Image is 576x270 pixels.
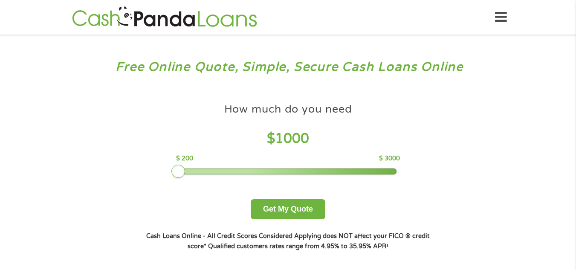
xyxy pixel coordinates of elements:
[176,130,400,148] h4: $
[379,154,400,163] p: $ 3000
[275,131,309,147] span: 1000
[69,5,260,29] img: GetLoanNow Logo
[176,154,193,163] p: $ 200
[146,232,292,240] strong: Cash Loans Online - All Credit Scores Considered
[25,59,552,75] h3: Free Online Quote, Simple, Secure Cash Loans Online
[208,243,388,250] strong: Qualified customers rates range from 4.95% to 35.95% APR¹
[224,102,352,116] h4: How much do you need
[251,199,325,219] button: Get My Quote
[188,232,430,250] strong: Applying does NOT affect your FICO ® credit score*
